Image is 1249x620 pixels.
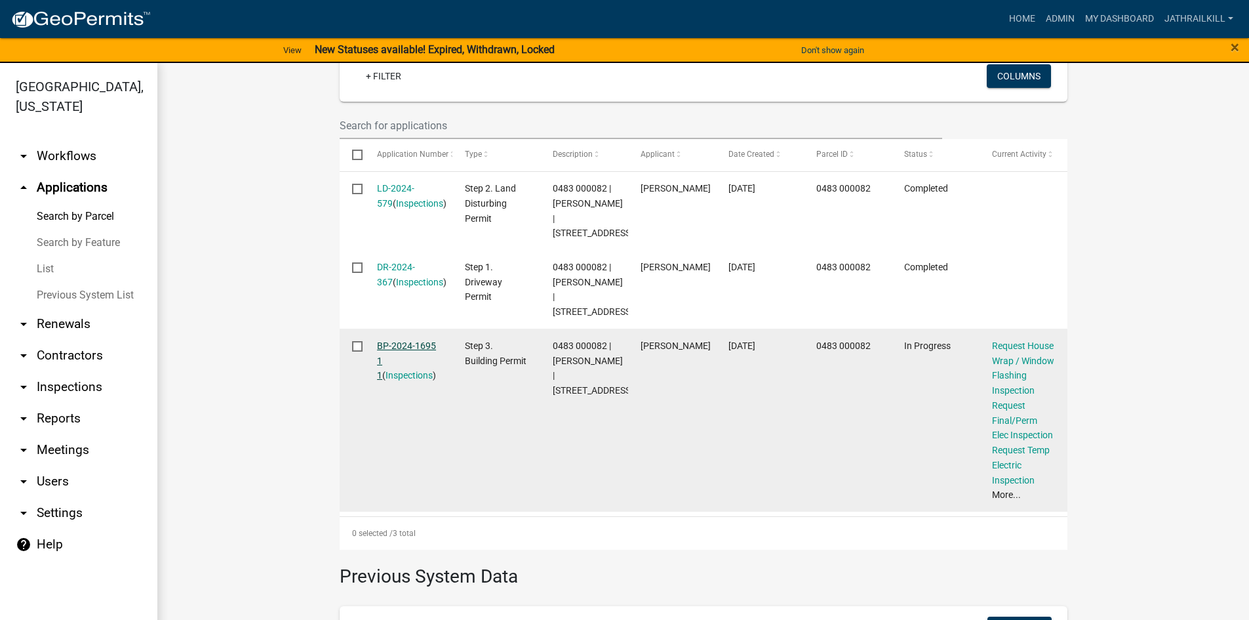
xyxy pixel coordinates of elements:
span: 11/20/2024 [728,262,755,272]
span: Description [553,150,593,159]
span: Parcel ID [816,150,848,159]
datatable-header-cell: Select [340,139,365,171]
i: arrow_drop_down [16,505,31,521]
span: Step 1. Driveway Permit [465,262,502,302]
a: Inspections [386,370,433,381]
i: arrow_drop_down [16,442,31,458]
span: Date Created [728,150,774,159]
button: Close [1231,39,1239,55]
datatable-header-cell: Status [892,139,980,171]
i: arrow_drop_down [16,148,31,164]
i: arrow_drop_down [16,379,31,395]
button: Columns [987,64,1051,88]
i: arrow_drop_up [16,180,31,196]
i: help [16,537,31,552]
i: arrow_drop_down [16,348,31,363]
div: ( ) [377,181,440,211]
a: LD-2024-579 [377,183,414,209]
a: BP-2024-1695 1 1 [377,341,436,381]
a: Inspections [396,198,443,209]
span: Step 3. Building Permit [465,341,526,366]
datatable-header-cell: Parcel ID [804,139,892,171]
a: Request House Wrap / Window Flashing Inspection [992,341,1054,396]
span: Rory evans [641,262,711,272]
span: 0483 000082 [816,183,871,194]
datatable-header-cell: Applicant [628,139,716,171]
span: Status [904,150,927,159]
a: More... [992,489,1021,500]
div: 3 total [340,517,1067,550]
span: 0 selected / [352,529,393,538]
a: DR-2024-367 [377,262,415,287]
a: + Filter [355,64,412,88]
button: Don't show again [796,39,869,61]
span: In Progress [904,341,951,351]
div: ( ) [377,339,440,383]
a: View [278,39,307,61]
a: My Dashboard [1080,7,1159,31]
span: 0483 000082 | TUKES TYROME | 104 CANTERBURY DR [553,183,633,238]
datatable-header-cell: Type [452,139,540,171]
span: 0483 000082 | TUKES TYROME | 104 CANTERBURY DR [553,341,633,396]
span: 11/15/2024 [728,341,755,351]
span: Rory evans [641,341,711,351]
span: 0483 000082 [816,262,871,272]
h3: Previous System Data [340,550,1067,590]
span: Completed [904,262,948,272]
span: 11/20/2024 [728,183,755,194]
a: Home [1004,7,1041,31]
span: Rory evans [641,183,711,194]
a: Request Final/Perm Elec Inspection [992,400,1053,441]
i: arrow_drop_down [16,316,31,332]
span: × [1231,38,1239,56]
span: Completed [904,183,948,194]
datatable-header-cell: Current Activity [980,139,1067,171]
i: arrow_drop_down [16,411,31,426]
div: ( ) [377,260,440,290]
span: Step 2. Land Disturbing Permit [465,183,516,224]
datatable-header-cell: Description [540,139,628,171]
span: Application Number [377,150,448,159]
span: 0483 000082 [816,341,871,351]
strong: New Statuses available! Expired, Withdrawn, Locked [315,43,555,56]
a: Admin [1041,7,1080,31]
datatable-header-cell: Application Number [365,139,452,171]
i: arrow_drop_down [16,474,31,489]
a: Inspections [396,277,443,287]
span: Type [465,150,482,159]
a: Jathrailkill [1159,7,1239,31]
datatable-header-cell: Date Created [716,139,804,171]
span: 0483 000082 | TUKES TYROME | 104 CANTERBURY DR [553,262,633,317]
input: Search for applications [340,112,943,139]
span: Current Activity [992,150,1046,159]
a: Request Temp Electric Inspection [992,445,1050,486]
span: Applicant [641,150,675,159]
